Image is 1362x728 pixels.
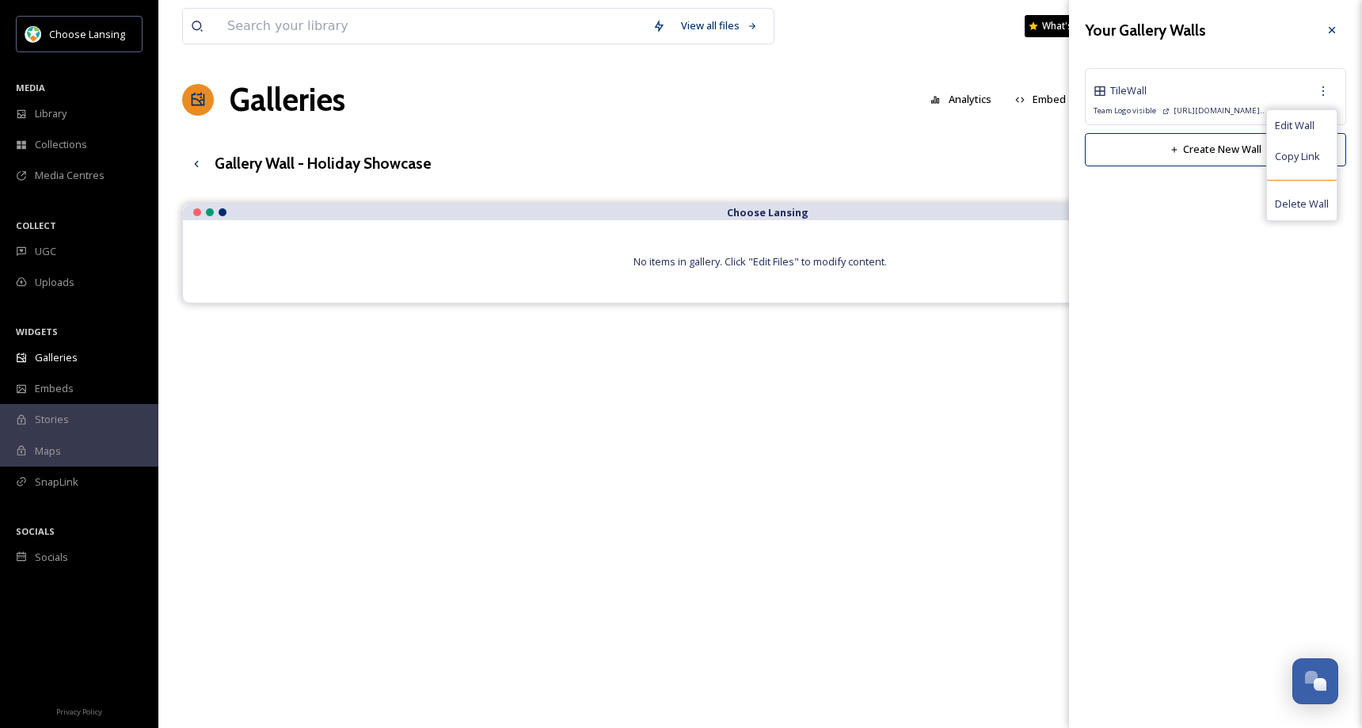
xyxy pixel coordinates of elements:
[35,275,74,290] span: Uploads
[49,27,125,41] span: Choose Lansing
[1025,15,1104,37] a: What's New
[230,76,345,124] a: Galleries
[16,82,45,93] span: MEDIA
[56,701,102,720] a: Privacy Policy
[673,10,766,41] a: View all files
[1007,84,1075,115] button: Embed
[1275,196,1329,212] span: Delete Wall
[16,219,56,231] span: COLLECT
[35,137,87,152] span: Collections
[35,550,68,565] span: Socials
[35,381,74,396] span: Embeds
[1094,105,1156,116] span: Team Logo visible
[35,475,78,490] span: SnapLink
[1162,105,1265,116] span: [URL][DOMAIN_NAME]..
[1292,658,1338,704] button: Open Chat
[633,254,887,269] span: No items in gallery. Click "Edit Files" to modify content.
[727,205,808,219] strong: Choose Lansing
[215,152,432,175] h3: Gallery Wall - Holiday Showcase
[923,84,1007,115] a: Analytics
[1275,149,1320,164] span: Copy Link
[219,9,645,44] input: Search your library
[25,26,41,42] img: logo.jpeg
[16,326,58,337] span: WIDGETS
[35,350,78,365] span: Galleries
[35,168,105,183] span: Media Centres
[1085,133,1346,166] button: Create New Wall
[35,444,61,459] span: Maps
[35,106,67,121] span: Library
[1275,118,1314,133] span: Edit Wall
[35,244,56,259] span: UGC
[35,412,69,427] span: Stories
[923,84,999,115] button: Analytics
[16,525,55,537] span: SOCIALS
[1110,83,1147,98] span: Tile Wall
[1085,19,1206,42] h3: Your Gallery Walls
[56,707,102,717] span: Privacy Policy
